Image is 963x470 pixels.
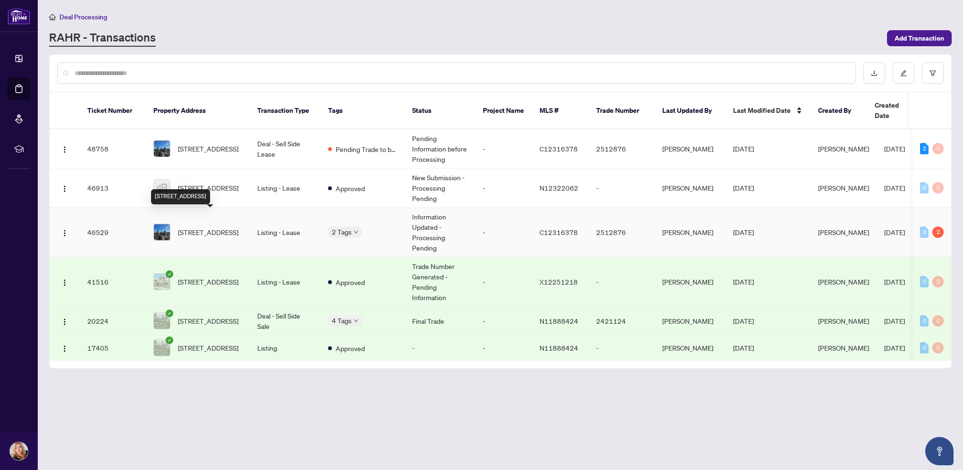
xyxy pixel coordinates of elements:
span: Created Date [875,100,914,121]
img: thumbnail-img [154,274,170,290]
td: [PERSON_NAME] [655,208,726,257]
td: 46913 [80,168,146,208]
span: [PERSON_NAME] [818,344,869,352]
th: Last Updated By [655,92,726,129]
a: RAHR - Transactions [49,30,156,47]
span: filter [929,70,936,76]
td: Information Updated - Processing Pending [405,208,475,257]
span: N11888424 [540,317,578,325]
span: Approved [336,183,365,193]
span: [DATE] [733,344,754,352]
img: Logo [61,345,68,352]
td: 48758 [80,129,146,168]
td: - [475,129,532,168]
td: 17405 [80,336,146,361]
td: 46529 [80,208,146,257]
td: - [475,336,532,361]
button: Logo [57,141,72,156]
span: [STREET_ADDRESS] [178,343,238,353]
span: Add Transaction [895,31,944,46]
td: - [475,208,532,257]
div: 0 [920,227,929,238]
img: Logo [61,229,68,237]
span: 4 Tags [332,315,352,326]
td: - [475,257,532,307]
span: [DATE] [884,228,905,236]
span: C12316378 [540,144,578,153]
th: Project Name [475,92,532,129]
span: X12251218 [540,277,578,286]
span: [DATE] [733,228,754,236]
th: Status [405,92,475,129]
span: N12322062 [540,184,578,192]
span: check-circle [166,270,173,278]
td: Listing - Lease [250,257,321,307]
span: Deal Processing [59,13,107,21]
img: thumbnail-img [154,313,170,329]
span: [DATE] [884,184,905,192]
img: thumbnail-img [154,224,170,240]
span: [DATE] [884,144,905,153]
span: [DATE] [733,277,754,286]
td: [PERSON_NAME] [655,307,726,336]
button: edit [893,62,914,84]
td: - [589,336,655,361]
button: Add Transaction [887,30,952,46]
td: Final Trade [405,307,475,336]
span: [PERSON_NAME] [818,317,869,325]
span: [DATE] [733,317,754,325]
td: Deal - Sell Side Lease [250,129,321,168]
span: [PERSON_NAME] [818,228,869,236]
span: 2 Tags [332,227,352,237]
span: down [354,230,358,235]
td: New Submission - Processing Pending [405,168,475,208]
img: Logo [61,318,68,326]
th: Property Address [146,92,250,129]
span: check-circle [166,310,173,317]
div: 0 [932,315,944,327]
td: 2421124 [589,307,655,336]
img: thumbnail-img [154,180,170,196]
td: - [475,168,532,208]
div: 0 [932,276,944,287]
span: Approved [336,277,365,287]
button: Logo [57,340,72,355]
span: home [49,14,56,20]
span: Approved [336,343,365,353]
button: Logo [57,313,72,328]
div: 0 [932,182,944,193]
div: 0 [920,276,929,287]
img: thumbnail-img [154,141,170,157]
button: download [863,62,885,84]
span: edit [900,70,907,76]
td: Trade Number Generated - Pending Information [405,257,475,307]
td: [PERSON_NAME] [655,336,726,361]
img: Profile Icon [10,442,28,460]
th: Created Date [867,92,933,129]
div: 0 [932,143,944,154]
td: 20224 [80,307,146,336]
button: Open asap [925,437,954,465]
span: down [354,319,358,323]
div: [STREET_ADDRESS] [151,189,210,204]
div: 0 [932,342,944,353]
span: [DATE] [884,317,905,325]
td: [PERSON_NAME] [655,129,726,168]
span: [DATE] [733,144,754,153]
span: [STREET_ADDRESS] [178,277,238,287]
div: 2 [920,143,929,154]
span: [STREET_ADDRESS] [178,143,238,154]
th: Tags [321,92,405,129]
th: Trade Number [589,92,655,129]
td: 2512876 [589,208,655,257]
button: Logo [57,274,72,289]
td: - [589,168,655,208]
span: [DATE] [884,277,905,286]
span: [DATE] [733,184,754,192]
span: N11888424 [540,344,578,352]
td: [PERSON_NAME] [655,168,726,208]
td: Deal - Sell Side Sale [250,307,321,336]
td: 41516 [80,257,146,307]
td: - [475,307,532,336]
span: C12316378 [540,228,578,236]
